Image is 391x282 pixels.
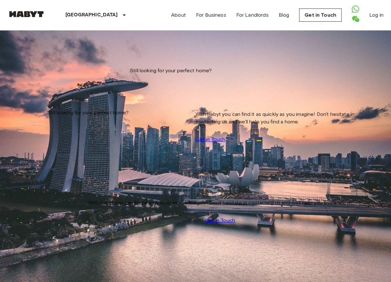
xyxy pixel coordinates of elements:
[8,11,45,17] img: Habyt
[352,8,359,14] a: Open WhatsApp
[88,199,352,207] span: With Habyt you can find it as quickly as you imagine! Don't hesitate in contacting us and we'll h...
[196,11,226,19] a: For Business
[369,11,383,19] a: Log in
[130,67,212,74] span: Still looking for your perfect home?
[65,11,118,19] p: [GEOGRAPHIC_DATA]
[171,11,186,19] a: About
[352,18,359,24] a: Open WeChat
[299,8,342,22] a: Get in Touch
[279,11,289,19] a: Blog
[205,217,235,224] a: Get in Touch
[236,11,269,19] a: For Landlords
